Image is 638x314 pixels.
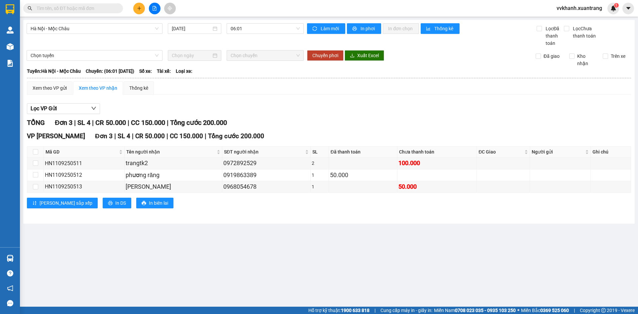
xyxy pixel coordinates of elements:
button: sort-ascending[PERSON_NAME] sắp xếp [27,198,98,208]
span: | [574,307,575,314]
td: phương răng [125,169,222,181]
span: CR 50.000 [95,119,126,127]
span: | [92,119,94,127]
span: aim [167,6,172,11]
span: | [114,132,116,140]
span: caret-down [625,5,631,11]
img: solution-icon [7,60,14,67]
span: Hỗ trợ kỹ thuật: [308,307,370,314]
span: | [166,132,168,140]
span: Hà Nội - Mộc Châu [31,24,159,34]
span: search [28,6,32,11]
div: 1 [312,171,328,179]
span: Chuyến: (06:01 [DATE]) [86,67,134,75]
span: 06:01 [231,24,300,34]
div: HN1109250511 [45,159,123,167]
span: vvkhanh.xuantrang [551,4,607,12]
strong: 0708 023 035 - 0935 103 250 [455,308,516,313]
span: | [128,119,129,127]
span: Tổng cước 200.000 [170,119,227,127]
span: SĐT người nhận [224,148,304,156]
span: In phơi [361,25,376,32]
span: SL 4 [77,119,90,127]
span: Miền Nam [434,307,516,314]
th: Đã thanh toán [329,147,397,157]
span: [PERSON_NAME] sắp xếp [40,199,92,207]
td: 0968054678 [222,181,311,193]
span: Lọc VP Gửi [31,104,57,113]
td: 0919863389 [222,169,311,181]
button: plus [133,3,145,14]
span: In biên lai [149,199,168,207]
button: printerIn biên lai [136,198,173,208]
span: ⚪️ [517,309,519,312]
span: Tổng cước 200.000 [208,132,264,140]
button: Chuyển phơi [307,50,344,61]
img: icon-new-feature [610,5,616,11]
span: Đã giao [541,52,562,60]
span: ĐC Giao [478,148,523,156]
button: printerIn DS [103,198,131,208]
div: 0972892529 [223,158,309,168]
button: bar-chartThống kê [421,23,460,34]
strong: 1900 633 818 [341,308,370,313]
img: warehouse-icon [7,43,14,50]
span: | [205,132,206,140]
button: caret-down [622,3,634,14]
span: Lọc Chưa thanh toán [570,25,604,40]
div: 2 [312,159,328,167]
span: VP [PERSON_NAME] [27,132,85,140]
span: Lọc Đã thanh toán [543,25,564,47]
span: | [374,307,375,314]
div: Xem theo VP gửi [33,84,67,92]
span: Loại xe: [176,67,192,75]
td: HN1109250513 [44,181,125,193]
input: Chọn ngày [172,52,211,59]
span: CC 150.000 [170,132,203,140]
span: Kho nhận [575,52,598,67]
input: Tìm tên, số ĐT hoặc mã đơn [37,5,115,12]
sup: 1 [614,3,619,8]
span: Cung cấp máy in - giấy in: [380,307,432,314]
span: Mã GD [46,148,118,156]
button: In đơn chọn [383,23,419,34]
button: Lọc VP Gửi [27,103,100,114]
div: 1 [312,183,328,190]
div: HN1109250513 [45,182,123,191]
span: Thống kê [434,25,454,32]
div: 0968054678 [223,182,309,191]
span: Xuất Excel [357,52,379,59]
span: notification [7,285,13,291]
span: sync [312,26,318,32]
span: Chọn tuyến [31,51,159,60]
span: copyright [601,308,606,313]
span: CR 50.000 [135,132,165,140]
span: Trên xe [608,52,628,60]
div: trangtk2 [126,158,221,168]
span: Làm mới [321,25,340,32]
th: Ghi chú [591,147,631,157]
span: Người gửi [532,148,584,156]
span: printer [142,201,146,206]
div: 0919863389 [223,170,309,180]
img: warehouse-icon [7,255,14,262]
div: [PERSON_NAME] [126,182,221,191]
span: 1 [615,3,617,8]
span: In DS [115,199,126,207]
span: Chọn chuyến [231,51,300,60]
button: downloadXuất Excel [345,50,384,61]
div: 50.000 [330,170,396,180]
span: | [74,119,76,127]
span: question-circle [7,270,13,276]
td: 0972892529 [222,157,311,169]
span: TỔNG [27,119,45,127]
b: Tuyến: Hà Nội - Mộc Châu [27,68,81,74]
span: Số xe: [139,67,152,75]
span: Miền Bắc [521,307,569,314]
div: Thống kê [129,84,148,92]
span: plus [137,6,142,11]
button: syncLàm mới [307,23,345,34]
span: SL 4 [118,132,130,140]
th: SL [311,147,329,157]
div: phương răng [126,170,221,180]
